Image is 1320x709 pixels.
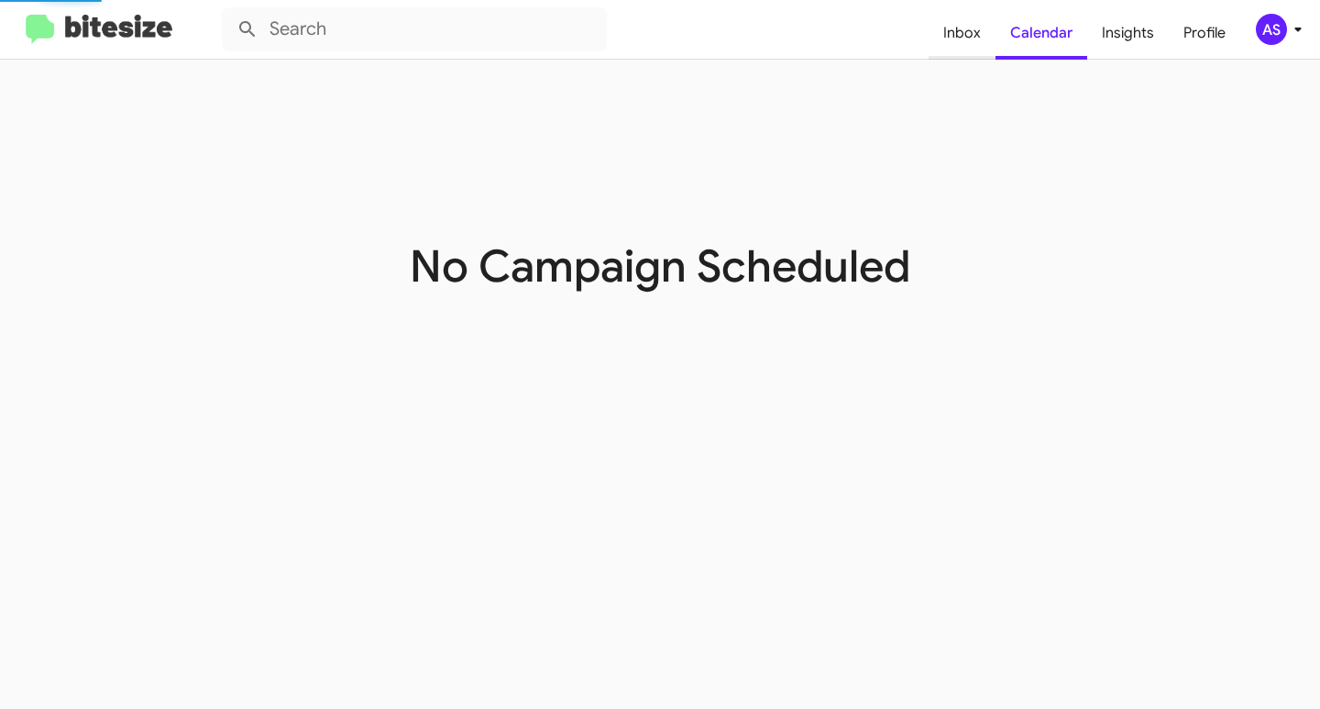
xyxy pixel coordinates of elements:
a: Inbox [929,6,995,60]
a: Insights [1087,6,1169,60]
button: AS [1240,14,1300,45]
div: AS [1256,14,1287,45]
a: Calendar [995,6,1087,60]
input: Search [222,7,607,51]
a: Profile [1169,6,1240,60]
